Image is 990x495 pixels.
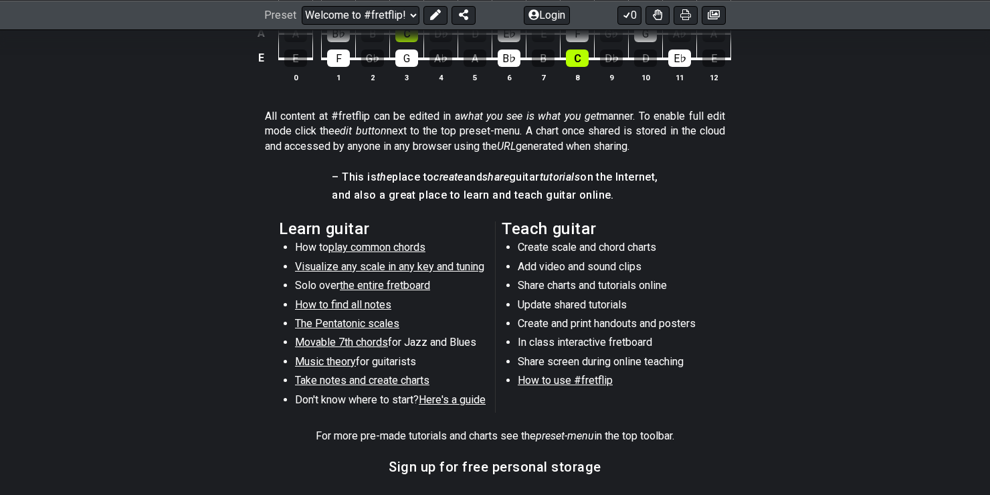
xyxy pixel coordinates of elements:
div: A [702,25,725,42]
th: 2 [356,70,390,84]
li: Solo over [295,278,486,297]
span: Music theory [295,355,356,368]
div: D [464,25,486,42]
span: Movable 7th chords [295,336,388,349]
div: D♭ [429,25,452,42]
div: C [395,25,418,42]
div: B♭ [327,25,350,42]
th: 3 [390,70,424,84]
h2: Learn guitar [279,221,488,236]
span: play common chords [328,241,425,254]
th: 10 [629,70,663,84]
div: D♭ [600,50,623,67]
div: A [464,50,486,67]
span: Preset [264,9,296,21]
div: A♭ [668,25,691,42]
button: Create image [702,5,726,24]
div: E [702,50,725,67]
h2: Teach guitar [502,221,711,236]
th: 6 [492,70,526,84]
button: Toggle Dexterity for all fretkits [646,5,670,24]
span: the entire fretboard [340,279,430,292]
li: Add video and sound clips [518,260,708,278]
li: Share charts and tutorials online [518,278,708,297]
div: B♭ [498,50,520,67]
button: Share Preset [452,5,476,24]
div: F [566,25,589,42]
p: For more pre-made tutorials and charts see the in the top toolbar. [316,429,674,443]
div: E♭ [668,50,691,67]
li: How to [295,240,486,259]
th: 11 [663,70,697,84]
span: The Pentatonic scales [295,317,399,330]
li: In class interactive fretboard [518,335,708,354]
td: E [254,45,270,71]
div: G [395,50,418,67]
li: Update shared tutorials [518,298,708,316]
td: A [254,21,270,46]
div: F [327,50,350,67]
div: G♭ [361,50,384,67]
h4: and also a great place to learn and teach guitar online. [332,188,658,203]
h3: Sign up for free personal storage [389,460,601,474]
button: Print [674,5,698,24]
th: 12 [697,70,731,84]
th: 4 [424,70,458,84]
div: G♭ [600,25,623,42]
em: the [377,171,392,183]
li: Don't know where to start? [295,393,486,411]
em: edit button [334,124,386,137]
span: Visualize any scale in any key and tuning [295,260,484,273]
div: B [361,25,384,42]
div: A♭ [429,50,452,67]
th: 1 [322,70,356,84]
h4: – This is place to and guitar on the Internet, [332,170,658,185]
th: 7 [526,70,561,84]
li: for guitarists [295,355,486,373]
li: Create scale and chord charts [518,240,708,259]
th: 0 [278,70,312,84]
span: How to use #fretflip [518,374,613,387]
div: E [532,25,555,42]
div: B [532,50,555,67]
select: Preset [302,5,419,24]
div: E♭ [498,25,520,42]
div: C [566,50,589,67]
span: Take notes and create charts [295,374,429,387]
li: Create and print handouts and posters [518,316,708,335]
em: URL [497,140,516,153]
li: for Jazz and Blues [295,335,486,354]
em: share [482,171,509,183]
th: 5 [458,70,492,84]
em: tutorials [540,171,581,183]
div: A [284,25,307,42]
em: create [433,171,463,183]
th: 8 [561,70,595,84]
span: Here's a guide [419,393,486,406]
em: what you see is what you get [460,110,600,122]
em: preset-menu [536,429,594,442]
button: Edit Preset [423,5,448,24]
div: D [634,50,657,67]
span: How to find all notes [295,298,391,311]
th: 9 [595,70,629,84]
button: Login [524,5,570,24]
p: All content at #fretflip can be edited in a manner. To enable full edit mode click the next to th... [265,109,725,154]
li: Share screen during online teaching [518,355,708,373]
button: 0 [617,5,641,24]
div: G [634,25,657,42]
div: E [284,50,307,67]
